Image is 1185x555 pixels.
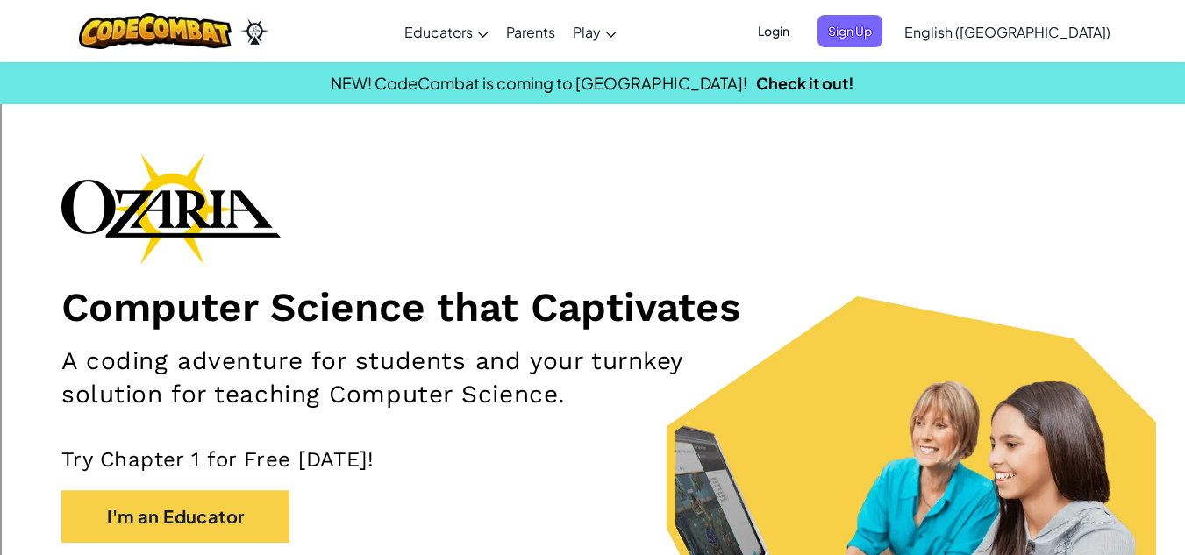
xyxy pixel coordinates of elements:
[564,8,625,55] a: Play
[61,345,773,411] h2: A coding adventure for students and your turnkey solution for teaching Computer Science.
[61,490,289,543] button: I'm an Educator
[396,8,497,55] a: Educators
[79,13,232,49] img: CodeCombat logo
[573,23,601,41] span: Play
[896,8,1119,55] a: English ([GEOGRAPHIC_DATA])
[756,73,854,93] a: Check it out!
[904,23,1110,41] span: English ([GEOGRAPHIC_DATA])
[240,18,268,45] img: Ozaria
[817,15,882,47] button: Sign Up
[61,282,1124,331] h1: Computer Science that Captivates
[61,446,1124,473] p: Try Chapter 1 for Free [DATE]!
[61,153,281,265] img: Ozaria branding logo
[404,23,473,41] span: Educators
[747,15,800,47] button: Login
[331,73,747,93] span: NEW! CodeCombat is coming to [GEOGRAPHIC_DATA]!
[497,8,564,55] a: Parents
